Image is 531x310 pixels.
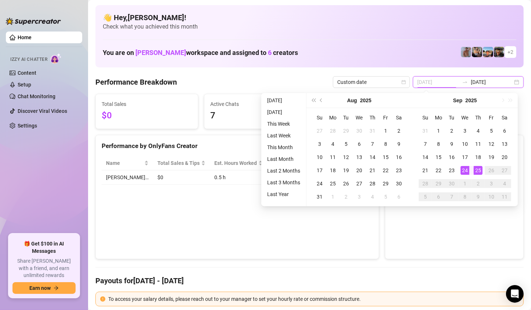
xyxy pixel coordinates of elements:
img: Nathan [494,47,504,57]
td: 2025-09-20 [498,151,511,164]
td: $0 [153,170,210,185]
li: [DATE] [264,96,303,105]
div: 24 [315,179,324,188]
div: 10 [487,192,496,201]
div: 3 [315,140,324,148]
td: 2025-08-23 [392,164,405,177]
div: 22 [434,166,443,175]
div: 10 [461,140,469,148]
td: 2025-10-02 [472,177,485,190]
div: 12 [487,140,496,148]
div: 2 [394,126,403,135]
td: 2025-09-06 [498,124,511,137]
div: 6 [500,126,509,135]
div: 24 [461,166,469,175]
button: Choose a month [347,93,357,108]
div: 21 [421,166,430,175]
td: 2025-08-01 [379,124,392,137]
td: 2025-07-29 [339,124,353,137]
div: 2 [342,192,350,201]
th: Name [102,156,153,170]
div: 12 [342,153,350,162]
th: Su [313,111,326,124]
div: 18 [328,166,337,175]
div: 25 [474,166,483,175]
a: Chat Monitoring [18,93,55,99]
div: 16 [447,153,456,162]
td: 2025-08-07 [366,137,379,151]
div: 8 [461,192,469,201]
span: $0 [102,109,192,123]
td: 2025-08-17 [313,164,326,177]
div: 31 [421,126,430,135]
td: 2025-09-07 [419,137,432,151]
li: Last Month [264,155,303,163]
div: 13 [500,140,509,148]
div: 8 [381,140,390,148]
td: 2025-08-04 [326,137,339,151]
th: Fr [379,111,392,124]
div: Open Intercom Messenger [506,285,524,303]
td: 0.5 h [210,170,267,185]
li: This Week [264,119,303,128]
td: 2025-07-30 [353,124,366,137]
td: 2025-09-04 [472,124,485,137]
li: Last 3 Months [264,178,303,187]
td: 2025-08-10 [313,151,326,164]
div: 16 [394,153,403,162]
th: Fr [485,111,498,124]
td: 2025-09-13 [498,137,511,151]
div: 17 [461,153,469,162]
div: 31 [368,126,377,135]
td: 2025-08-05 [339,137,353,151]
div: 1 [434,126,443,135]
td: 2025-08-06 [353,137,366,151]
span: 🎁 Get $100 in AI Messages [12,240,76,255]
td: [PERSON_NAME]… [102,170,153,185]
div: 4 [368,192,377,201]
img: logo-BBDzfeDw.svg [6,18,61,25]
h4: 👋 Hey, [PERSON_NAME] ! [103,12,516,23]
img: AI Chatter [50,53,62,64]
td: 2025-09-14 [419,151,432,164]
td: 2025-09-03 [353,190,366,203]
td: 2025-08-22 [379,164,392,177]
td: 2025-09-02 [339,190,353,203]
input: Start date [417,78,459,86]
button: Choose a month [453,93,463,108]
div: 2 [474,179,483,188]
button: Previous month (PageUp) [317,93,325,108]
div: 3 [461,126,469,135]
th: Sa [392,111,405,124]
div: 11 [474,140,483,148]
td: 2025-09-18 [472,151,485,164]
div: 19 [487,153,496,162]
td: 2025-10-10 [485,190,498,203]
span: swap-right [462,79,468,85]
td: 2025-09-21 [419,164,432,177]
td: 2025-09-22 [432,164,445,177]
div: 5 [381,192,390,201]
td: 2025-08-19 [339,164,353,177]
div: 30 [394,179,403,188]
div: 11 [500,192,509,201]
td: 2025-09-06 [392,190,405,203]
li: [DATE] [264,108,303,117]
td: 2025-10-04 [498,177,511,190]
a: Home [18,34,32,40]
td: 2025-09-17 [458,151,472,164]
li: Last Week [264,131,303,140]
div: 6 [355,140,364,148]
td: 2025-10-08 [458,190,472,203]
td: 2025-08-13 [353,151,366,164]
td: 2025-08-24 [313,177,326,190]
div: 14 [421,153,430,162]
div: 26 [342,179,350,188]
div: 9 [394,140,403,148]
li: Last Year [264,190,303,199]
input: End date [471,78,513,86]
td: 2025-08-21 [366,164,379,177]
td: 2025-08-29 [379,177,392,190]
th: Total Sales & Tips [153,156,210,170]
td: 2025-10-07 [445,190,458,203]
